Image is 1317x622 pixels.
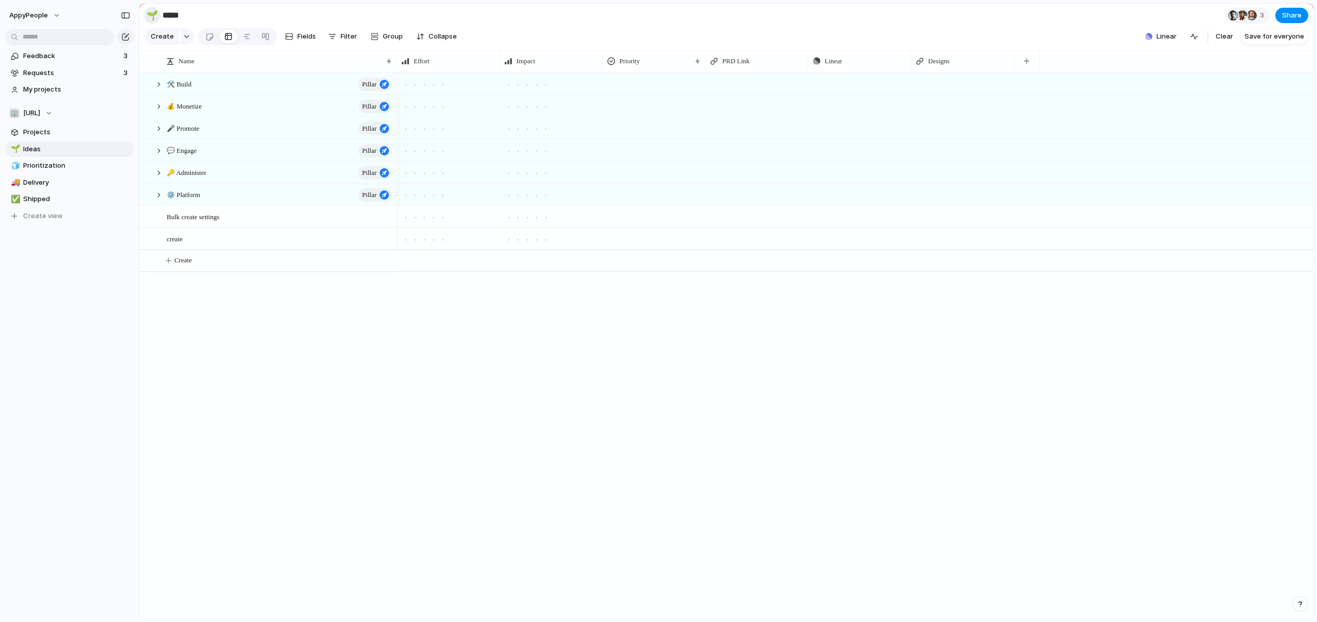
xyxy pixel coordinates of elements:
div: 🧊 [11,160,18,172]
span: Ideas [23,144,130,154]
button: Pillar [359,166,391,180]
span: 💰 Monetize [167,100,202,112]
div: 🏢 [9,108,20,118]
span: Fields [297,31,316,42]
span: Collapse [429,31,457,42]
span: 3 [123,68,130,78]
button: Pillar [359,122,391,135]
span: 🛠️ Build [167,78,191,90]
span: ⚙️ Platform [167,188,200,200]
button: Push [858,77,893,91]
button: AppyPeople [5,7,66,24]
button: Push [858,232,893,245]
div: 🚚 [11,176,18,188]
span: Push [875,189,887,200]
span: Pillar [362,121,377,136]
div: 🌱 [147,8,158,22]
span: Pillar [362,188,377,202]
button: Push [858,144,893,157]
span: Push [875,234,887,244]
span: create [167,233,183,244]
span: Name [179,56,194,66]
button: 🌱 [144,7,161,24]
span: Delivery [23,177,130,188]
button: Pillar [359,100,391,113]
button: Create [145,28,179,45]
span: Create [151,31,174,42]
span: Projects [23,127,130,137]
span: Share [1282,10,1302,21]
a: My projects [5,82,134,97]
button: Collapse [412,28,461,45]
button: Push [858,210,893,223]
button: Push [858,99,893,113]
span: Push [875,79,887,89]
a: ✅Shipped [5,191,134,207]
button: Push [858,166,893,179]
span: Push [875,145,887,155]
span: Pillar [362,144,377,158]
button: 🧊 [9,161,20,171]
button: 🌱 [9,144,20,154]
button: Push [858,121,893,135]
span: Impact [517,56,535,66]
span: 3 [123,51,130,61]
a: Projects [5,125,134,140]
span: Requests [23,68,120,78]
span: 3 [1260,10,1267,21]
button: Pillar [359,78,391,91]
button: Save for everyone [1240,28,1308,45]
span: Pillar [362,77,377,92]
span: AppyPeople [9,10,48,21]
button: Fields [281,28,320,45]
button: Filter [324,28,361,45]
span: Linear [825,56,842,66]
a: 🚚Delivery [5,175,134,190]
button: Linear [1141,29,1181,44]
span: 🎤 Promote [167,122,199,134]
span: Push [875,101,887,111]
button: Push [858,188,893,201]
span: Clear [1216,31,1233,42]
a: 🌱Ideas [5,141,134,157]
span: Create view [23,211,63,221]
span: 💬 Engage [167,144,197,156]
span: Priority [619,56,640,66]
button: Group [365,28,408,45]
span: Bulk create settings [167,210,220,222]
div: ✅ [11,193,18,205]
span: Filter [341,31,357,42]
button: ✅ [9,194,20,204]
span: Pillar [362,99,377,114]
button: Clear [1212,28,1237,45]
button: Pillar [359,144,391,157]
span: Create [174,255,192,265]
button: Create view [5,208,134,224]
span: Save for everyone [1244,31,1304,42]
span: 🔑 Administer [167,166,206,178]
button: Pillar [359,188,391,202]
span: Push [875,167,887,177]
a: Requests3 [5,65,134,81]
span: Push [875,123,887,133]
span: Group [383,31,403,42]
span: Designs [928,56,950,66]
span: Prioritization [23,161,130,171]
button: 🚚 [9,177,20,188]
span: Push [875,211,887,222]
span: Effort [414,56,430,66]
button: Share [1275,8,1308,23]
span: My projects [23,84,130,95]
span: Feedback [23,51,120,61]
a: Feedback3 [5,48,134,64]
div: 🌱 [11,143,18,155]
button: 🏢[URL] [5,105,134,121]
a: 🧊Prioritization [5,158,134,173]
span: PRD Link [722,56,750,66]
span: Pillar [362,166,377,180]
span: [URL] [23,108,40,118]
span: Linear [1156,31,1177,42]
